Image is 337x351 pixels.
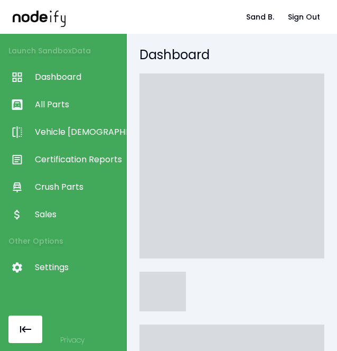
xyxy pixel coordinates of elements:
[35,71,121,84] span: Dashboard
[35,261,121,274] span: Settings
[242,7,278,27] button: Sand B.
[284,7,324,27] button: Sign Out
[35,153,121,166] span: Certification Reports
[35,98,121,111] span: All Parts
[35,181,121,193] span: Crush Parts
[60,335,85,345] a: Privacy
[139,47,324,63] h5: Dashboard
[35,126,121,138] span: Vehicle [DEMOGRAPHIC_DATA]
[13,7,65,26] img: nodeify
[35,208,121,221] span: Sales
